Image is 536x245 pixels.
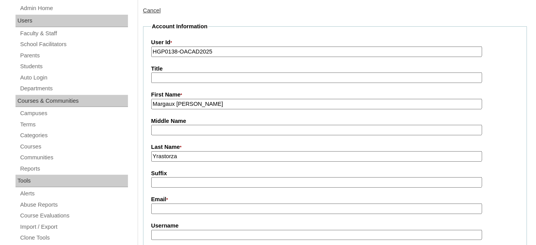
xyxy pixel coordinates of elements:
a: Campuses [19,109,128,118]
label: Last Name [151,143,519,152]
a: Admin Home [19,3,128,13]
label: First Name [151,91,519,99]
a: Alerts [19,189,128,198]
a: Parents [19,51,128,60]
label: User Id [151,38,519,47]
div: Users [16,15,128,27]
a: Auto Login [19,73,128,83]
a: Courses [19,142,128,152]
a: Clone Tools [19,233,128,243]
div: Tools [16,175,128,187]
a: Course Evaluations [19,211,128,221]
a: Import / Export [19,222,128,232]
label: Middle Name [151,117,519,125]
a: Categories [19,131,128,140]
a: School Facilitators [19,40,128,49]
legend: Account Information [151,22,208,31]
a: Terms [19,120,128,129]
a: Cancel [143,7,161,14]
div: Courses & Communities [16,95,128,107]
a: Faculty & Staff [19,29,128,38]
label: Title [151,65,519,73]
label: Email [151,195,519,204]
label: Suffix [151,169,519,178]
label: Username [151,222,519,230]
a: Students [19,62,128,71]
a: Abuse Reports [19,200,128,210]
a: Departments [19,84,128,93]
a: Reports [19,164,128,174]
a: Communities [19,153,128,162]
